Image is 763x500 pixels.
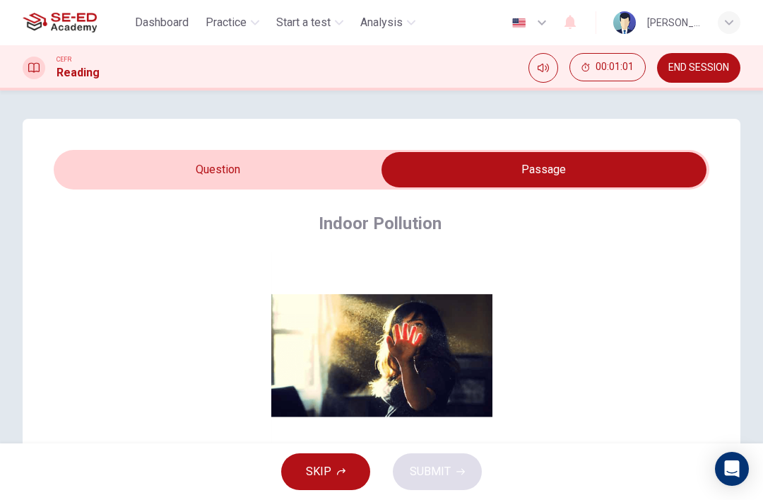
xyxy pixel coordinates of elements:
h1: Reading [57,64,100,81]
h4: Indoor Pollution [319,212,442,235]
img: SE-ED Academy logo [23,8,97,37]
span: 00:01:01 [596,62,634,73]
img: Profile picture [613,11,636,34]
button: Practice [200,10,265,35]
span: CEFR [57,54,71,64]
img: en [510,18,528,28]
button: SKIP [281,453,370,490]
button: END SESSION [657,53,740,83]
button: 00:01:01 [569,53,646,81]
span: Start a test [276,14,331,31]
span: END SESSION [668,62,729,74]
span: Dashboard [135,14,189,31]
button: Analysis [355,10,421,35]
a: SE-ED Academy logo [23,8,129,37]
div: Open Intercom Messenger [715,452,749,486]
button: Start a test [271,10,349,35]
div: Mute [528,53,558,83]
span: Practice [206,14,247,31]
div: [PERSON_NAME] [647,14,701,31]
span: Analysis [360,14,403,31]
button: Dashboard [129,10,194,35]
span: SKIP [306,462,331,482]
div: Hide [569,53,646,83]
